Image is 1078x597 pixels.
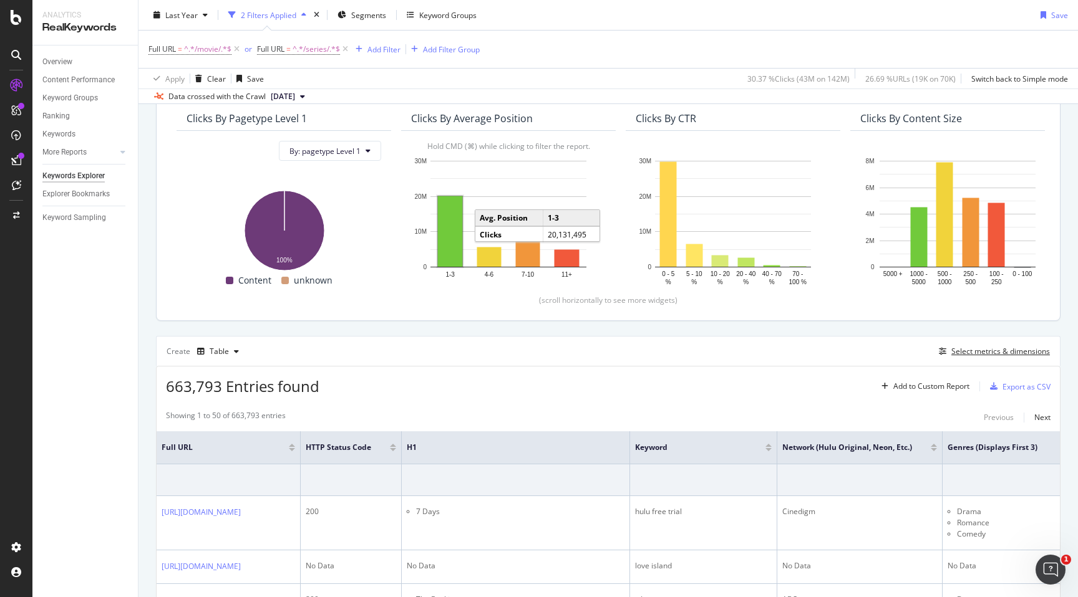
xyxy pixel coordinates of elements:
[971,73,1068,84] div: Switch back to Simple mode
[648,264,651,270] text: 0
[736,270,756,277] text: 20 - 40
[42,146,117,159] a: More Reports
[938,279,952,285] text: 1000
[245,44,252,54] div: or
[207,73,226,84] div: Clear
[42,211,106,224] div: Keyword Sampling
[351,9,386,20] span: Segments
[522,271,534,278] text: 7-10
[167,341,244,361] div: Create
[351,42,401,57] button: Add Filter
[223,5,311,25] button: 2 Filters Applied
[957,506,1056,517] li: Drama
[42,146,87,159] div: More Reports
[162,560,241,573] a: [URL][DOMAIN_NAME]
[247,73,264,84] div: Save
[711,270,731,277] text: 10 - 20
[893,383,969,390] div: Add to Custom Report
[42,21,128,35] div: RealKeywords
[190,69,226,88] button: Clear
[938,270,952,277] text: 500 -
[792,270,803,277] text: 70 -
[789,279,807,285] text: 100 %
[166,376,319,396] span: 663,793 Entries found
[639,193,651,200] text: 20M
[148,69,185,88] button: Apply
[367,44,401,54] div: Add Filter
[415,193,427,200] text: 20M
[1051,9,1068,20] div: Save
[957,528,1056,540] li: Comedy
[639,158,651,165] text: 30M
[276,257,293,264] text: 100%
[1003,381,1051,392] div: Export as CSV
[407,442,606,453] span: H1
[1012,270,1032,277] text: 0 - 100
[411,141,606,151] div: Hold CMD (⌘) while clicking to filter the report.
[42,211,129,224] a: Keyword Sampling
[635,442,747,453] span: Keyword
[485,271,494,278] text: 4-6
[42,110,70,123] div: Ranking
[293,41,340,58] span: ^.*/series/.*$
[910,270,928,277] text: 1000 -
[691,279,697,285] text: %
[162,442,270,453] span: Full URL
[866,211,875,217] text: 4M
[423,44,480,54] div: Add Filter Group
[934,344,1050,359] button: Select metrics & dimensions
[231,69,264,88] button: Save
[42,110,129,123] a: Ranking
[419,9,477,20] div: Keyword Groups
[415,229,427,236] text: 10M
[271,91,295,102] span: 2025 Aug. 2nd
[1036,5,1068,25] button: Save
[1034,410,1051,425] button: Next
[42,92,98,105] div: Keyword Groups
[306,506,396,517] div: 200
[662,270,674,277] text: 0 - 5
[866,237,875,244] text: 2M
[402,5,482,25] button: Keyword Groups
[187,112,307,125] div: Clicks By pagetype Level 1
[411,155,606,288] svg: A chart.
[168,91,266,102] div: Data crossed with the Crawl
[245,43,252,55] button: or
[876,376,969,396] button: Add to Custom Report
[948,560,1056,571] div: No Data
[184,41,231,58] span: ^.*/movie/.*$
[162,506,241,518] a: [URL][DOMAIN_NAME]
[42,55,72,69] div: Overview
[984,410,1014,425] button: Previous
[762,270,782,277] text: 40 - 70
[1034,412,1051,423] div: Next
[148,5,213,25] button: Last Year
[289,146,361,156] span: By: pagetype Level 1
[42,188,110,201] div: Explorer Bookmarks
[686,270,702,277] text: 5 - 10
[743,279,749,285] text: %
[148,44,176,54] span: Full URL
[883,270,903,277] text: 5000 +
[966,69,1068,88] button: Switch back to Simple mode
[172,295,1045,305] div: (scroll horizontally to see more widgets)
[747,73,850,84] div: 30.37 % Clicks ( 43M on 142M )
[984,412,1014,423] div: Previous
[963,270,978,277] text: 250 -
[415,158,427,165] text: 30M
[241,9,296,20] div: 2 Filters Applied
[912,279,926,285] text: 5000
[639,229,651,236] text: 10M
[666,279,671,285] text: %
[871,264,875,270] text: 0
[286,44,291,54] span: =
[178,44,182,54] span: =
[42,128,75,141] div: Keywords
[311,9,322,21] div: times
[860,155,1055,288] div: A chart.
[991,279,1002,285] text: 250
[948,442,1037,453] span: Genres (Displays first 3)
[1061,555,1071,565] span: 1
[769,279,775,285] text: %
[635,560,772,571] div: love island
